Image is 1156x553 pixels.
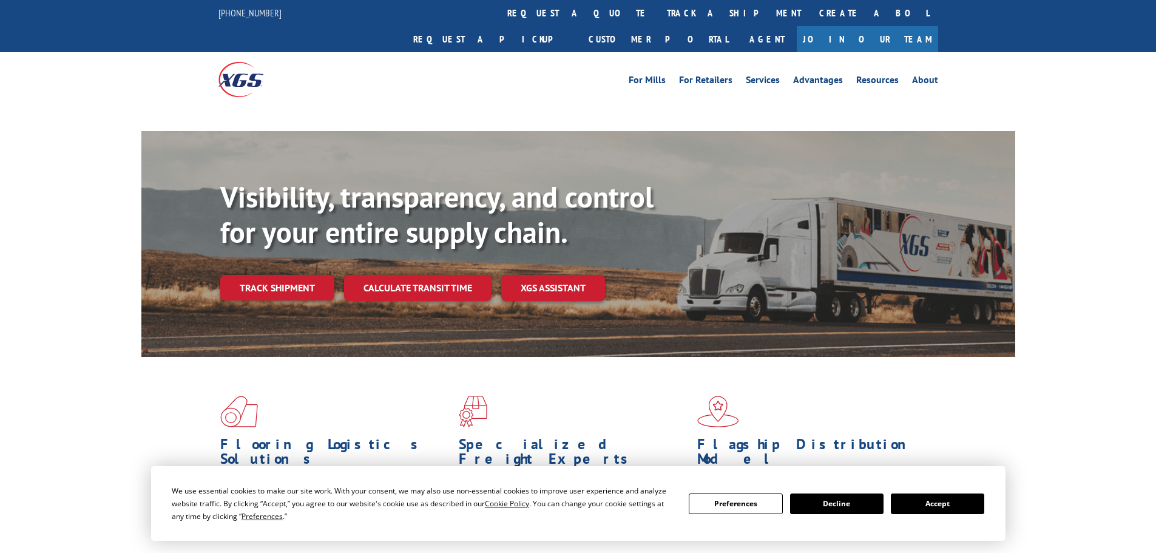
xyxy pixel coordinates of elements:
[679,75,732,89] a: For Retailers
[459,437,688,472] h1: Specialized Freight Experts
[218,7,282,19] a: [PHONE_NUMBER]
[501,275,605,301] a: XGS ASSISTANT
[697,437,927,472] h1: Flagship Distribution Model
[172,484,674,523] div: We use essential cookies to make our site work. With your consent, we may also use non-essential ...
[697,396,739,427] img: xgs-icon-flagship-distribution-model-red
[746,75,780,89] a: Services
[459,396,487,427] img: xgs-icon-focused-on-flooring-red
[485,498,529,509] span: Cookie Policy
[220,178,654,251] b: Visibility, transparency, and control for your entire supply chain.
[912,75,938,89] a: About
[790,494,884,514] button: Decline
[220,437,450,472] h1: Flooring Logistics Solutions
[737,26,797,52] a: Agent
[797,26,938,52] a: Join Our Team
[220,396,258,427] img: xgs-icon-total-supply-chain-intelligence-red
[689,494,782,514] button: Preferences
[629,75,666,89] a: For Mills
[242,511,283,521] span: Preferences
[856,75,899,89] a: Resources
[580,26,737,52] a: Customer Portal
[220,275,334,300] a: Track shipment
[151,466,1006,541] div: Cookie Consent Prompt
[793,75,843,89] a: Advantages
[404,26,580,52] a: Request a pickup
[891,494,984,514] button: Accept
[344,275,492,301] a: Calculate transit time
